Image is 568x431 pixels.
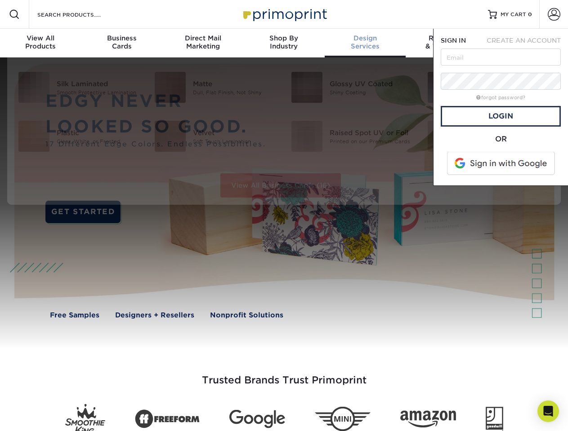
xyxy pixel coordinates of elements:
[528,11,532,18] span: 0
[239,4,329,24] img: Primoprint
[325,34,406,50] div: Services
[406,34,487,42] span: Resources
[229,410,285,428] img: Google
[441,106,561,127] a: Login
[537,400,559,422] div: Open Intercom Messenger
[162,29,243,57] a: Direct MailMarketing
[441,134,561,145] div: OR
[21,353,547,397] h3: Trusted Brands Trust Primoprint
[501,11,526,18] span: MY CART
[81,34,162,50] div: Cards
[36,9,124,20] input: SEARCH PRODUCTS.....
[162,34,243,42] span: Direct Mail
[81,29,162,57] a: BusinessCards
[406,29,487,57] a: Resources& Templates
[243,29,324,57] a: Shop ByIndustry
[441,48,561,66] input: Email
[325,34,406,42] span: Design
[81,34,162,42] span: Business
[486,407,503,431] img: Goodwill
[400,411,456,428] img: Amazon
[325,29,406,57] a: DesignServices
[243,34,324,42] span: Shop By
[162,34,243,50] div: Marketing
[476,95,525,101] a: forgot password?
[243,34,324,50] div: Industry
[406,34,487,50] div: & Templates
[487,37,561,44] span: CREATE AN ACCOUNT
[441,37,466,44] span: SIGN IN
